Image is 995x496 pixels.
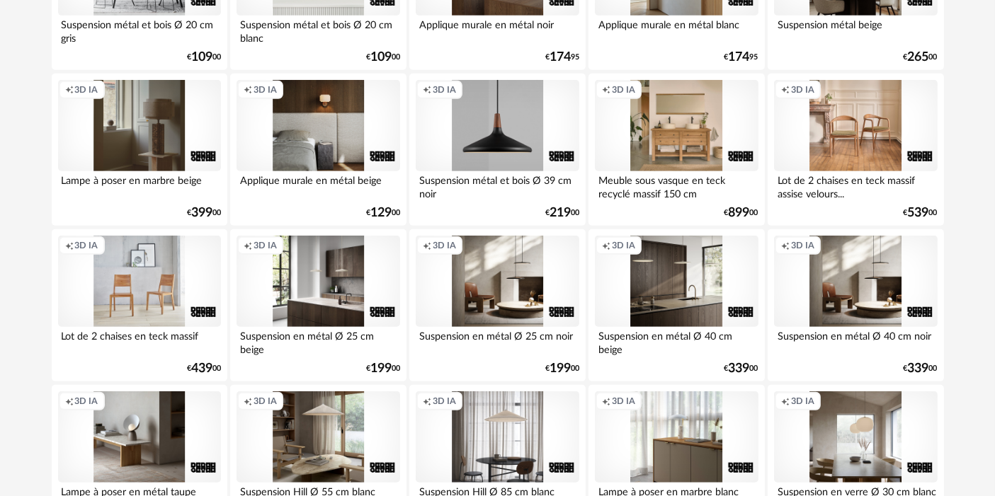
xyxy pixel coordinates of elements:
span: Creation icon [244,396,252,407]
span: 3D IA [75,240,98,251]
div: € 00 [545,364,579,374]
div: Suspension métal et bois Ø 20 cm gris [58,16,221,44]
span: 129 [370,208,392,218]
span: Creation icon [602,84,610,96]
div: € 95 [545,52,579,62]
span: 3D IA [612,240,635,251]
div: Meuble sous vasque en teck recyclé massif 150 cm [595,171,758,200]
div: € 00 [904,364,938,374]
a: Creation icon 3D IA Suspension métal et bois Ø 39 cm noir €21900 [409,74,585,226]
span: 109 [370,52,392,62]
div: Suspension métal et bois Ø 39 cm noir [416,171,579,200]
span: Creation icon [781,240,790,251]
div: Applique murale en métal beige [237,171,399,200]
a: Creation icon 3D IA Suspension en métal Ø 40 cm beige €33900 [589,229,764,382]
a: Creation icon 3D IA Suspension en métal Ø 25 cm beige €19900 [230,229,406,382]
span: 199 [370,364,392,374]
span: 3D IA [612,84,635,96]
span: 174 [550,52,571,62]
span: 3D IA [254,396,277,407]
div: € 00 [366,208,400,218]
span: 3D IA [254,84,277,96]
a: Creation icon 3D IA Lot de 2 chaises en teck massif €43900 [52,229,227,382]
span: 439 [191,364,212,374]
span: 3D IA [791,396,814,407]
span: 3D IA [791,84,814,96]
div: Lampe à poser en marbre beige [58,171,221,200]
div: € 00 [904,208,938,218]
span: 339 [729,364,750,374]
span: 339 [908,364,929,374]
span: 3D IA [254,240,277,251]
div: Lot de 2 chaises en teck massif [58,327,221,355]
span: 3D IA [75,84,98,96]
div: € 00 [724,208,758,218]
a: Creation icon 3D IA Suspension en métal Ø 40 cm noir €33900 [768,229,943,382]
span: 199 [550,364,571,374]
span: Creation icon [602,396,610,407]
span: 3D IA [612,396,635,407]
div: Suspension métal et bois Ø 20 cm blanc [237,16,399,44]
span: Creation icon [781,84,790,96]
div: Applique murale en métal noir [416,16,579,44]
div: Suspension en métal Ø 25 cm noir [416,327,579,355]
span: Creation icon [65,84,74,96]
div: € 00 [187,364,221,374]
div: Suspension en métal Ø 40 cm beige [595,327,758,355]
span: 219 [550,208,571,218]
div: Suspension en métal Ø 25 cm beige [237,327,399,355]
div: € 00 [187,208,221,218]
span: 109 [191,52,212,62]
span: Creation icon [244,240,252,251]
span: Creation icon [781,396,790,407]
span: Creation icon [244,84,252,96]
div: € 00 [366,52,400,62]
div: Applique murale en métal blanc [595,16,758,44]
a: Creation icon 3D IA Lampe à poser en marbre beige €39900 [52,74,227,226]
span: 174 [729,52,750,62]
span: 899 [729,208,750,218]
div: € 95 [724,52,758,62]
div: € 00 [366,364,400,374]
a: Creation icon 3D IA Meuble sous vasque en teck recyclé massif 150 cm €89900 [589,74,764,226]
span: 399 [191,208,212,218]
a: Creation icon 3D IA Suspension en métal Ø 25 cm noir €19900 [409,229,585,382]
div: € 00 [904,52,938,62]
div: Suspension en métal Ø 40 cm noir [774,327,937,355]
a: Creation icon 3D IA Lot de 2 chaises en teck massif assise velours... €53900 [768,74,943,226]
span: 539 [908,208,929,218]
span: Creation icon [423,396,431,407]
span: 3D IA [433,84,456,96]
span: Creation icon [65,240,74,251]
div: € 00 [545,208,579,218]
div: Suspension métal beige [774,16,937,44]
div: Lot de 2 chaises en teck massif assise velours... [774,171,937,200]
span: 265 [908,52,929,62]
a: Creation icon 3D IA Applique murale en métal beige €12900 [230,74,406,226]
span: 3D IA [433,396,456,407]
div: € 00 [187,52,221,62]
div: € 00 [724,364,758,374]
span: 3D IA [433,240,456,251]
span: Creation icon [423,84,431,96]
span: Creation icon [602,240,610,251]
span: 3D IA [791,240,814,251]
span: Creation icon [65,396,74,407]
span: Creation icon [423,240,431,251]
span: 3D IA [75,396,98,407]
